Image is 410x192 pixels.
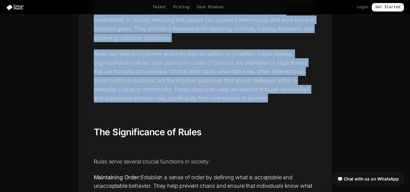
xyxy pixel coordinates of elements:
[174,5,189,10] a: Pricing
[94,157,317,166] p: Rules serve several crucial functions in society:
[94,126,317,138] h2: The Significance of Rules
[6,4,27,10] img: Design Match
[357,5,368,10] a: Login
[94,49,317,103] p: Rules can take many forms, and they may be written or unwritten. Legal statutes, organizational p...
[372,3,404,12] a: Get Started
[94,174,141,180] strong: Maintaining Order:
[197,5,224,10] a: Case Studies
[332,172,404,186] a: 💬 Chat with us on WhatsApp
[153,5,166,10] a: Talent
